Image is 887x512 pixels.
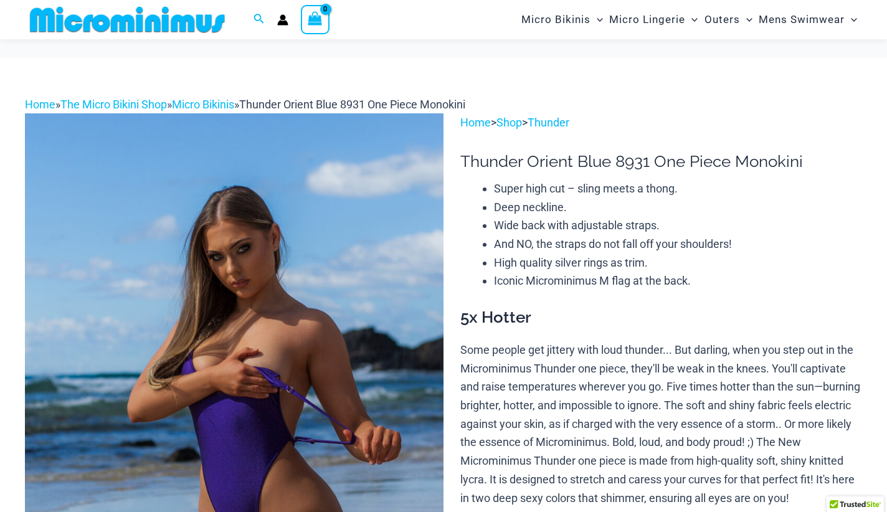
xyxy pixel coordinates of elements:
[301,5,330,34] a: View Shopping Cart, empty
[606,4,701,36] a: Micro LingerieMenu ToggleMenu Toggle
[740,4,752,36] span: Menu Toggle
[254,12,265,27] a: Search icon link
[756,4,860,36] a: Mens SwimwearMenu ToggleMenu Toggle
[494,216,862,235] li: Wide back with adjustable straps.
[460,116,491,129] a: Home
[685,4,698,36] span: Menu Toggle
[609,4,685,36] span: Micro Lingerie
[845,4,857,36] span: Menu Toggle
[496,116,522,129] a: Shop
[701,4,756,36] a: OutersMenu ToggleMenu Toggle
[494,272,862,290] li: Iconic Microminimus M flag at the back.
[239,98,465,111] span: Thunder Orient Blue 8931 One Piece Monokini
[494,254,862,272] li: High quality silver rings as trim.
[494,198,862,217] li: Deep neckline.
[25,6,230,34] img: MM SHOP LOGO FLAT
[516,2,862,37] nav: Site Navigation
[528,116,569,129] a: Thunder
[518,4,606,36] a: Micro BikinisMenu ToggleMenu Toggle
[25,98,465,111] span: » » »
[494,235,862,254] li: And NO, the straps do not fall off your shoulders!
[759,4,845,36] span: Mens Swimwear
[277,14,288,26] a: Account icon link
[591,4,603,36] span: Menu Toggle
[704,4,740,36] span: Outers
[172,98,234,111] a: Micro Bikinis
[521,4,591,36] span: Micro Bikinis
[460,113,862,132] p: > >
[25,98,55,111] a: Home
[460,307,862,328] h3: 5x Hotter
[460,341,862,507] p: Some people get jittery with loud thunder... But darling, when you step out in the Microminimus T...
[460,152,862,171] h1: Thunder Orient Blue 8931 One Piece Monokini
[494,179,862,198] li: Super high cut – sling meets a thong.
[60,98,167,111] a: The Micro Bikini Shop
